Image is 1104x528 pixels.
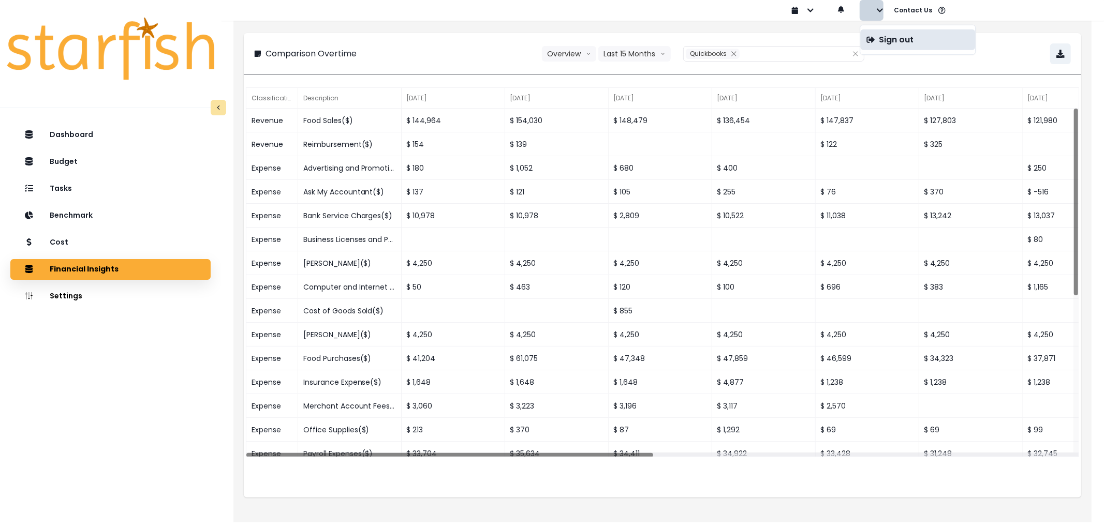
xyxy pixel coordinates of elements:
p: Sign out [879,35,914,44]
div: Food Sales($) [298,109,402,132]
p: Cost [50,238,68,247]
p: Comparison Overtime [266,48,357,60]
div: Expense [246,275,298,299]
svg: close [852,51,859,57]
div: [DATE] [505,88,609,109]
div: Expense [246,442,298,465]
div: Expense [246,180,298,204]
div: $ 1,648 [609,370,712,394]
div: $ 4,877 [712,370,816,394]
button: Settings [10,286,211,307]
div: $ 10,978 [505,204,609,228]
div: Quickbooks [686,49,740,59]
div: $ 4,250 [712,323,816,346]
div: $ 696 [816,275,919,299]
div: $ 33,704 [402,442,505,465]
div: $ 2,809 [609,204,712,228]
button: Clear [852,49,859,59]
div: $ 13,242 [919,204,1023,228]
div: Expense [246,156,298,180]
div: [DATE] [609,88,712,109]
div: [DATE] [816,88,919,109]
div: Office Supplies($) [298,418,402,442]
div: $ 121 [505,180,609,204]
div: [DATE] [712,88,816,109]
div: Expense [246,346,298,370]
div: $ 4,250 [919,251,1023,275]
p: Dashboard [50,130,93,139]
div: Computer and Internet Expenses($) [298,275,402,299]
div: $ 34,411 [609,442,712,465]
div: $ 325 [919,132,1023,156]
div: Bank Service Charges($) [298,204,402,228]
div: $ 148,479 [609,109,712,132]
div: $ 213 [402,418,505,442]
div: $ 400 [712,156,816,180]
div: $ 136,454 [712,109,816,132]
p: Benchmark [50,211,93,220]
span: Quickbooks [690,49,727,58]
button: Cost [10,232,211,253]
div: $ 137 [402,180,505,204]
div: $ 139 [505,132,609,156]
div: Classification [246,88,298,109]
div: [DATE] [919,88,1023,109]
div: $ 3,223 [505,394,609,418]
div: $ 1,648 [402,370,505,394]
div: $ 69 [919,418,1023,442]
div: $ 47,859 [712,346,816,370]
div: $ 47,348 [609,346,712,370]
div: $ 4,250 [712,251,816,275]
div: $ 34,323 [919,346,1023,370]
div: $ 10,522 [712,204,816,228]
div: $ 41,204 [402,346,505,370]
div: $ 154 [402,132,505,156]
div: Revenue [246,132,298,156]
div: $ 4,250 [505,251,609,275]
div: $ 122 [816,132,919,156]
div: $ 1,052 [505,156,609,180]
div: $ 370 [919,180,1023,204]
div: Ask My Accountant($) [298,180,402,204]
button: Tasks [10,178,211,199]
div: $ 3,196 [609,394,712,418]
div: $ 4,250 [609,323,712,346]
div: [DATE] [402,88,505,109]
div: $ 31,248 [919,442,1023,465]
button: Budget [10,152,211,172]
div: $ 3,117 [712,394,816,418]
div: $ 3,060 [402,394,505,418]
button: Dashboard [10,125,211,145]
div: $ 33,428 [816,442,919,465]
button: Overviewarrow down line [542,46,596,62]
div: Expense [246,323,298,346]
div: $ 105 [609,180,712,204]
div: Expense [246,299,298,323]
div: Expense [246,228,298,251]
div: Expense [246,370,298,394]
div: $ 4,250 [816,323,919,346]
button: Remove [728,49,740,59]
div: $ 35,634 [505,442,609,465]
div: $ 120 [609,275,712,299]
div: $ 87 [609,418,712,442]
div: Advertising and Promotion($) [298,156,402,180]
div: $ 10,978 [402,204,505,228]
div: $ 144,964 [402,109,505,132]
div: [PERSON_NAME]($) [298,323,402,346]
button: Financial Insights [10,259,211,280]
div: $ 4,250 [402,323,505,346]
div: $ 463 [505,275,609,299]
div: $ 4,250 [816,251,919,275]
div: $ 1,292 [712,418,816,442]
div: $ 127,803 [919,109,1023,132]
div: $ 1,238 [919,370,1023,394]
div: $ 154,030 [505,109,609,132]
div: $ 4,250 [402,251,505,275]
div: $ 4,250 [609,251,712,275]
p: Tasks [50,184,72,193]
div: Insurance Expense($) [298,370,402,394]
svg: close [731,51,737,57]
div: $ 69 [816,418,919,442]
div: $ 1,238 [816,370,919,394]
